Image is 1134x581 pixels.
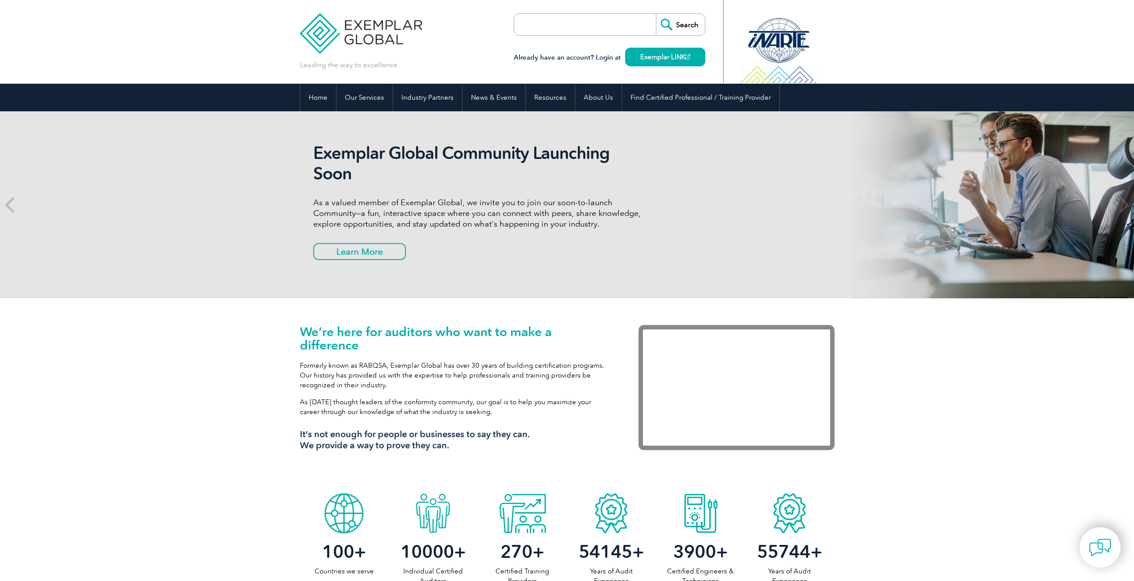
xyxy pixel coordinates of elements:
[300,84,336,111] a: Home
[300,566,389,576] p: Countries we serve
[300,361,612,390] p: Formerly known as RABQSA, Exemplar Global has over 30 years of building certification programs. O...
[579,541,632,562] span: 54145
[757,541,811,562] span: 55744
[300,60,397,70] p: Leading the way to excellence
[313,197,647,229] p: As a valued member of Exemplar Global, we invite you to join our soon-to-launch Community—a fun, ...
[313,243,406,260] a: Learn More
[389,544,478,559] h2: +
[526,84,575,111] a: Resources
[300,544,389,559] h2: +
[322,541,354,562] span: 100
[567,544,656,559] h2: +
[336,84,393,111] a: Our Services
[622,84,779,111] a: Find Certified Professional / Training Provider
[639,325,835,450] iframe: Exemplar Global: Working together to make a difference
[656,544,745,559] h2: +
[463,84,525,111] a: News & Events
[625,48,705,66] a: Exemplar LINK
[393,84,462,111] a: Industry Partners
[656,14,705,35] input: Search
[478,544,567,559] h2: +
[300,325,612,352] h1: We’re here for auditors who want to make a difference
[401,541,454,562] span: 10000
[745,544,834,559] h2: +
[300,397,612,417] p: As [DATE] thought leaders of the conformity community, our goal is to help you maximize your care...
[1089,536,1111,559] img: contact-chat.png
[514,52,705,63] h3: Already have an account? Login at
[500,541,532,562] span: 270
[300,429,612,451] h3: It’s not enough for people or businesses to say they can. We provide a way to prove they can.
[685,54,690,59] img: open_square.png
[673,541,716,562] span: 3900
[575,84,622,111] a: About Us
[313,143,647,184] h2: Exemplar Global Community Launching Soon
